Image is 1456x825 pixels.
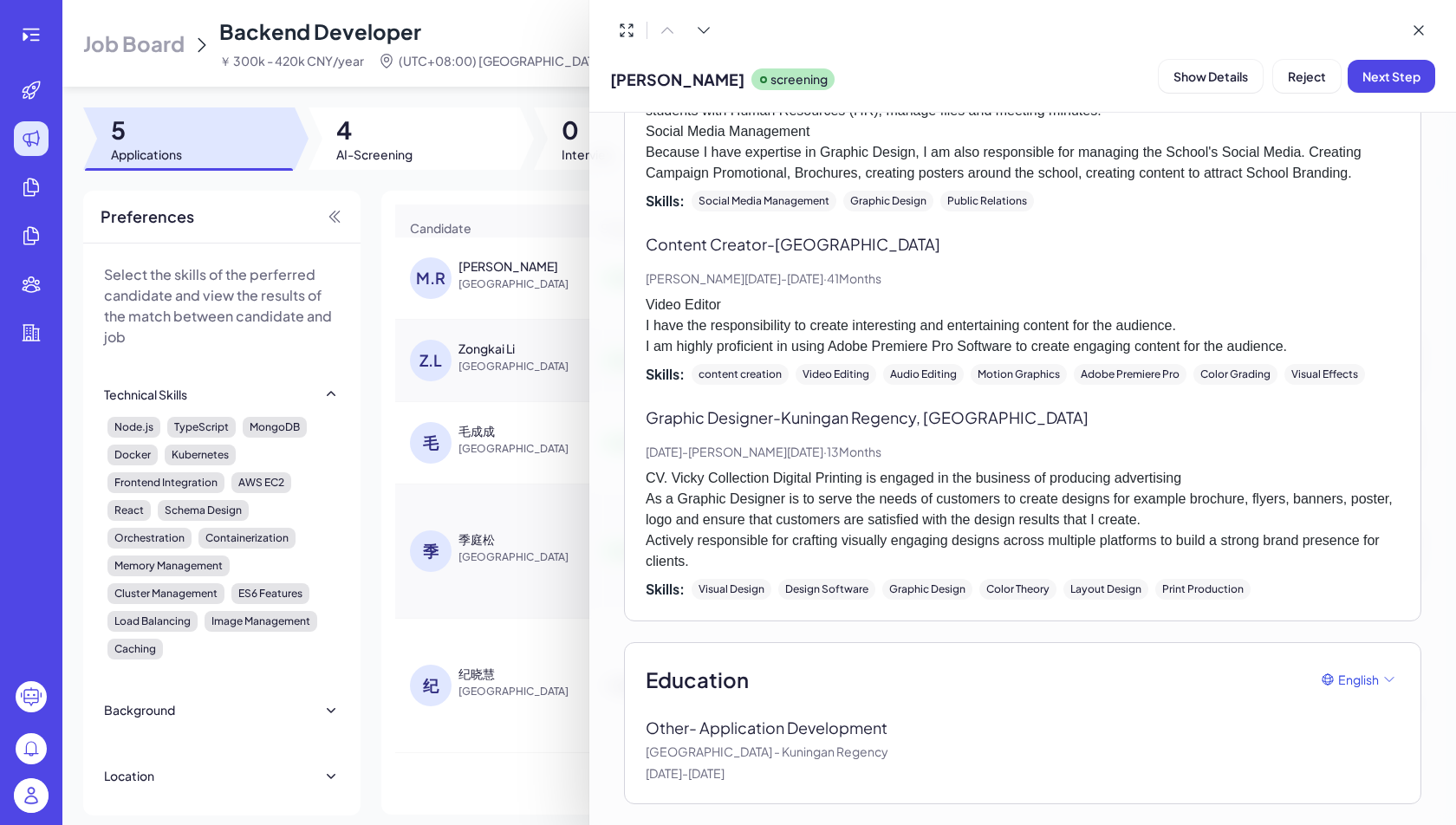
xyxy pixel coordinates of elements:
p: [DATE] - [PERSON_NAME][DATE] · 13 Months [646,443,1400,461]
div: Audio Editing [883,364,964,385]
p: Content Creator - [GEOGRAPHIC_DATA] [646,232,1400,256]
div: Design Software [778,579,875,600]
span: Reject [1288,68,1326,84]
div: Graphic Design [843,191,933,211]
span: Skills: [646,191,685,211]
div: Visual Design [692,579,771,600]
div: Color Grading [1193,364,1277,385]
span: Skills: [646,364,685,385]
span: Skills: [646,579,685,600]
div: Video Editing [796,364,876,385]
span: English [1338,671,1379,689]
div: Print Production [1155,579,1251,600]
button: Show Details [1159,60,1263,93]
p: [PERSON_NAME][DATE] - [DATE] · 41 Months [646,270,1400,288]
span: Education [646,664,749,695]
div: Graphic Design [882,579,972,600]
div: Layout Design [1063,579,1148,600]
p: [GEOGRAPHIC_DATA] - Kuningan Regency [646,743,1400,761]
div: Public Relations [940,191,1034,211]
span: [PERSON_NAME] [610,68,744,91]
div: Adobe Premiere Pro [1074,364,1186,385]
button: Next Step [1348,60,1435,93]
div: Motion Graphics [971,364,1067,385]
p: [DATE] - [DATE] [646,764,1400,783]
div: Color Theory [979,579,1056,600]
div: Visual Effects [1284,364,1365,385]
span: Show Details [1173,68,1248,84]
p: Video Editor I have the responsibility to create interesting and entertaining content for the aud... [646,295,1400,357]
p: Graphic Designer - Kuningan Regency, [GEOGRAPHIC_DATA] [646,406,1400,429]
span: Next Step [1362,68,1420,84]
p: Other - Application Development [646,716,913,739]
div: content creation [692,364,789,385]
p: screening [770,70,828,88]
p: CV. Vicky Collection Digital Printing is engaged in the business of producing advertising As a Gr... [646,468,1400,572]
div: Social Media Management [692,191,836,211]
button: Reject [1273,60,1341,93]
